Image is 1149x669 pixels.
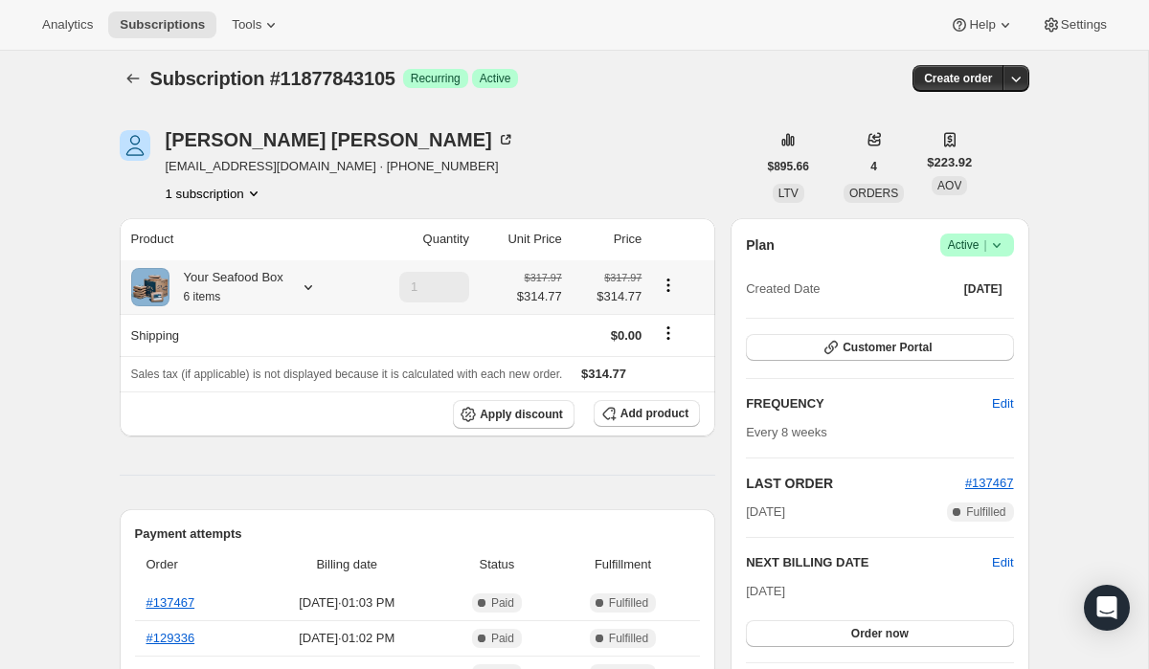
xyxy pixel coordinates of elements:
[924,71,992,86] span: Create order
[108,11,216,38] button: Subscriptions
[581,367,626,381] span: $314.77
[169,268,283,306] div: Your Seafood Box
[843,340,932,355] span: Customer Portal
[517,287,562,306] span: $314.77
[1061,17,1107,33] span: Settings
[1030,11,1118,38] button: Settings
[574,287,642,306] span: $314.77
[146,631,195,645] a: #129336
[870,159,877,174] span: 4
[31,11,104,38] button: Analytics
[620,406,688,421] span: Add product
[746,394,992,413] h2: FREQUENCY
[491,631,514,646] span: Paid
[653,323,684,344] button: Shipping actions
[965,476,1014,490] a: #137467
[912,65,1003,92] button: Create order
[992,394,1013,413] span: Edit
[746,553,992,572] h2: NEXT BILLING DATE
[120,314,360,356] th: Shipping
[746,502,785,522] span: [DATE]
[131,268,169,306] img: product img
[969,17,995,33] span: Help
[992,553,1013,572] button: Edit
[453,400,574,429] button: Apply discount
[360,218,475,260] th: Quantity
[756,153,821,180] button: $895.66
[611,328,642,343] span: $0.00
[166,130,515,149] div: [PERSON_NAME] [PERSON_NAME]
[851,626,909,641] span: Order now
[258,555,438,574] span: Billing date
[746,279,820,299] span: Created Date
[480,71,511,86] span: Active
[131,368,563,381] span: Sales tax (if applicable) is not displayed because it is calculated with each new order.
[135,524,701,544] h2: Payment attempts
[258,629,438,648] span: [DATE] · 01:02 PM
[557,555,688,574] span: Fulfillment
[965,474,1014,493] button: #137467
[258,593,438,613] span: [DATE] · 01:03 PM
[746,235,775,255] h2: Plan
[184,290,221,303] small: 6 items
[120,17,205,33] span: Subscriptions
[746,474,965,493] h2: LAST ORDER
[609,595,648,611] span: Fulfilled
[220,11,292,38] button: Tools
[120,65,146,92] button: Subscriptions
[146,595,195,610] a: #137467
[980,389,1025,419] button: Edit
[232,17,261,33] span: Tools
[150,68,395,89] span: Subscription #11877843105
[778,187,799,200] span: LTV
[42,17,93,33] span: Analytics
[964,281,1003,297] span: [DATE]
[966,504,1005,520] span: Fulfilled
[849,187,898,200] span: ORDERS
[983,237,986,253] span: |
[746,620,1013,647] button: Order now
[411,71,461,86] span: Recurring
[594,400,700,427] button: Add product
[1084,585,1130,631] div: Open Intercom Messenger
[859,153,889,180] button: 4
[948,235,1006,255] span: Active
[525,272,562,283] small: $317.97
[475,218,568,260] th: Unit Price
[480,407,563,422] span: Apply discount
[746,425,827,439] span: Every 8 weeks
[953,276,1014,302] button: [DATE]
[568,218,648,260] th: Price
[491,595,514,611] span: Paid
[166,184,263,203] button: Product actions
[120,130,150,161] span: Danielle Koenig
[768,159,809,174] span: $895.66
[746,334,1013,361] button: Customer Portal
[938,11,1025,38] button: Help
[166,157,515,176] span: [EMAIL_ADDRESS][DOMAIN_NAME] · [PHONE_NUMBER]
[927,153,972,172] span: $223.92
[135,544,252,586] th: Order
[653,275,684,296] button: Product actions
[746,584,785,598] span: [DATE]
[604,272,642,283] small: $317.97
[609,631,648,646] span: Fulfilled
[120,218,360,260] th: Product
[937,179,961,192] span: AOV
[448,555,546,574] span: Status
